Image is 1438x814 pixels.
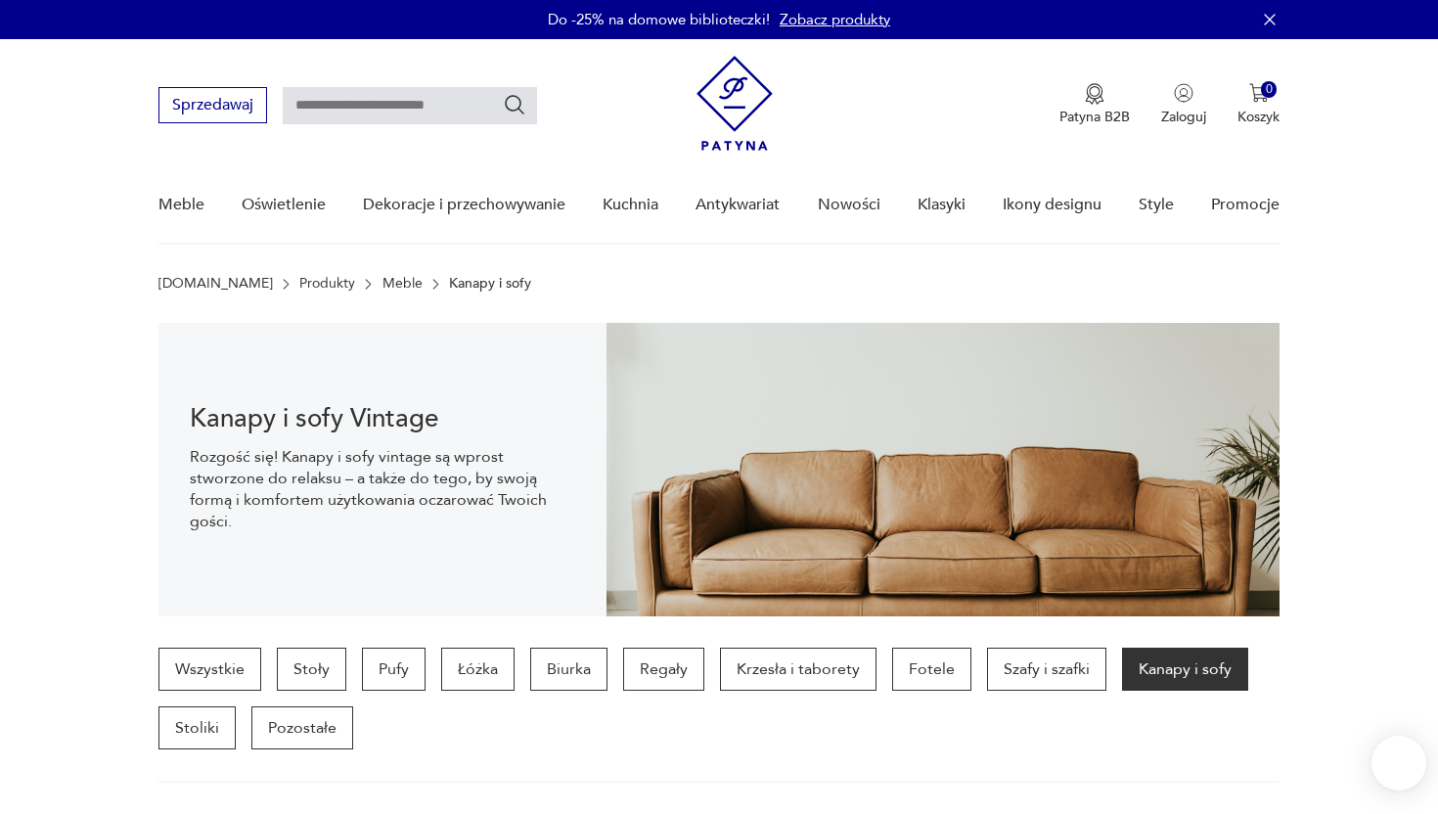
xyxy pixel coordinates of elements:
a: Kuchnia [603,167,658,243]
a: Łóżka [441,648,515,691]
button: Sprzedawaj [158,87,267,123]
img: 4dcd11543b3b691785adeaf032051535.jpg [607,323,1280,616]
button: 0Koszyk [1237,83,1280,126]
p: Patyna B2B [1059,108,1130,126]
a: Krzesła i taborety [720,648,876,691]
a: Dekoracje i przechowywanie [363,167,565,243]
a: Stoły [277,648,346,691]
a: Meble [158,167,204,243]
iframe: Smartsupp widget button [1371,736,1426,791]
p: Zaloguj [1161,108,1206,126]
img: Ikona koszyka [1249,83,1269,103]
a: [DOMAIN_NAME] [158,276,273,292]
button: Szukaj [503,93,526,116]
a: Szafy i szafki [987,648,1106,691]
p: Koszyk [1237,108,1280,126]
a: Biurka [530,648,607,691]
p: Do -25% na domowe biblioteczki! [548,10,770,29]
a: Pozostałe [251,706,353,749]
a: Ikona medaluPatyna B2B [1059,83,1130,126]
a: Oświetlenie [242,167,326,243]
a: Antykwariat [696,167,780,243]
img: Ikonka użytkownika [1174,83,1193,103]
a: Regały [623,648,704,691]
a: Klasyki [918,167,966,243]
button: Patyna B2B [1059,83,1130,126]
a: Zobacz produkty [780,10,890,29]
a: Kanapy i sofy [1122,648,1248,691]
a: Ikony designu [1003,167,1101,243]
a: Meble [382,276,423,292]
a: Fotele [892,648,971,691]
h1: Kanapy i sofy Vintage [190,407,576,430]
a: Style [1139,167,1174,243]
div: 0 [1261,81,1278,98]
a: Sprzedawaj [158,100,267,113]
p: Rozgość się! Kanapy i sofy vintage są wprost stworzone do relaksu – a także do tego, by swoją for... [190,446,576,532]
button: Zaloguj [1161,83,1206,126]
a: Stoliki [158,706,236,749]
a: Nowości [818,167,880,243]
a: Wszystkie [158,648,261,691]
a: Promocje [1211,167,1280,243]
a: Produkty [299,276,355,292]
p: Kanapy i sofy [449,276,531,292]
img: Ikona medalu [1085,83,1104,105]
img: Patyna - sklep z meblami i dekoracjami vintage [697,56,773,151]
a: Pufy [362,648,426,691]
